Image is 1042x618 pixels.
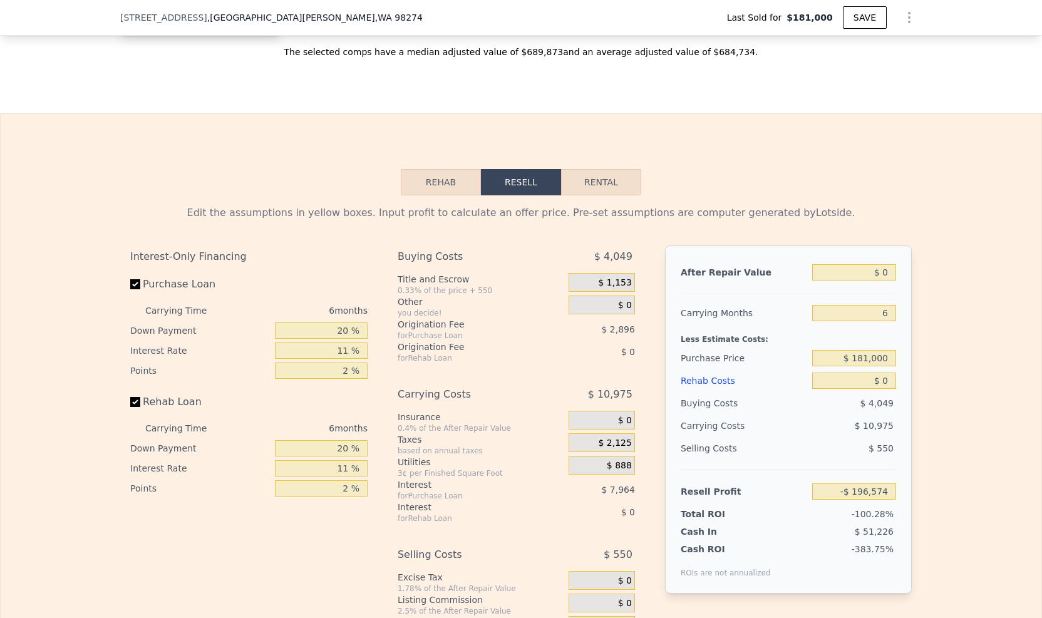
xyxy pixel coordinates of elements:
[852,544,894,554] span: -383.75%
[618,575,632,587] span: $ 0
[598,277,631,289] span: $ 1,153
[621,507,635,517] span: $ 0
[398,423,564,433] div: 0.4% of the After Repair Value
[130,205,912,220] div: Edit the assumptions in yellow boxes. Input profit to calculate an offer price. Pre-set assumptio...
[897,5,922,30] button: Show Options
[855,421,894,431] span: $ 10,975
[130,478,270,498] div: Points
[398,331,537,341] div: for Purchase Loan
[681,415,759,437] div: Carrying Costs
[727,11,787,24] span: Last Sold for
[681,508,759,520] div: Total ROI
[681,525,759,538] div: Cash In
[681,369,807,392] div: Rehab Costs
[681,543,771,555] div: Cash ROI
[398,571,564,584] div: Excise Tax
[398,245,537,268] div: Buying Costs
[130,279,140,289] input: Purchase Loan
[398,606,564,616] div: 2.5% of the After Repair Value
[398,501,537,513] div: Interest
[130,273,270,296] label: Purchase Loan
[618,300,632,311] span: $ 0
[594,245,632,268] span: $ 4,049
[398,433,564,446] div: Taxes
[130,397,140,407] input: Rehab Loan
[130,438,270,458] div: Down Payment
[601,485,634,495] span: $ 7,964
[398,286,564,296] div: 0.33% of the price + 550
[398,318,537,331] div: Origination Fee
[398,296,564,308] div: Other
[481,169,561,195] button: Resell
[130,341,270,361] div: Interest Rate
[588,383,632,406] span: $ 10,975
[860,398,894,408] span: $ 4,049
[601,324,634,334] span: $ 2,896
[232,301,368,321] div: 6 months
[398,411,564,423] div: Insurance
[130,361,270,381] div: Points
[398,353,537,363] div: for Rehab Loan
[130,458,270,478] div: Interest Rate
[398,456,564,468] div: Utilities
[398,446,564,456] div: based on annual taxes
[398,468,564,478] div: 3¢ per Finished Square Foot
[130,245,368,268] div: Interest-Only Financing
[130,321,270,341] div: Down Payment
[604,543,632,566] span: $ 550
[607,460,632,471] span: $ 888
[145,301,227,321] div: Carrying Time
[207,11,423,24] span: , [GEOGRAPHIC_DATA][PERSON_NAME]
[681,555,771,578] div: ROIs are not annualized
[681,261,807,284] div: After Repair Value
[145,418,227,438] div: Carrying Time
[398,478,537,491] div: Interest
[232,418,368,438] div: 6 months
[120,36,922,58] div: The selected comps have a median adjusted value of $689,873 and an average adjusted value of $684...
[681,347,807,369] div: Purchase Price
[855,527,894,537] span: $ 51,226
[681,392,807,415] div: Buying Costs
[398,584,564,594] div: 1.78% of the After Repair Value
[375,13,423,23] span: , WA 98274
[398,513,537,523] div: for Rehab Loan
[869,443,894,453] span: $ 550
[401,169,481,195] button: Rehab
[618,598,632,609] span: $ 0
[398,594,564,606] div: Listing Commission
[618,415,632,426] span: $ 0
[561,169,641,195] button: Rental
[398,273,564,286] div: Title and Escrow
[398,383,537,406] div: Carrying Costs
[398,543,537,566] div: Selling Costs
[843,6,887,29] button: SAVE
[681,480,807,503] div: Resell Profit
[681,324,896,347] div: Less Estimate Costs:
[787,11,833,24] span: $181,000
[852,509,894,519] span: -100.28%
[398,341,537,353] div: Origination Fee
[681,437,807,460] div: Selling Costs
[681,302,807,324] div: Carrying Months
[598,438,631,449] span: $ 2,125
[621,347,635,357] span: $ 0
[398,308,564,318] div: you decide!
[398,491,537,501] div: for Purchase Loan
[130,391,270,413] label: Rehab Loan
[120,11,207,24] span: [STREET_ADDRESS]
